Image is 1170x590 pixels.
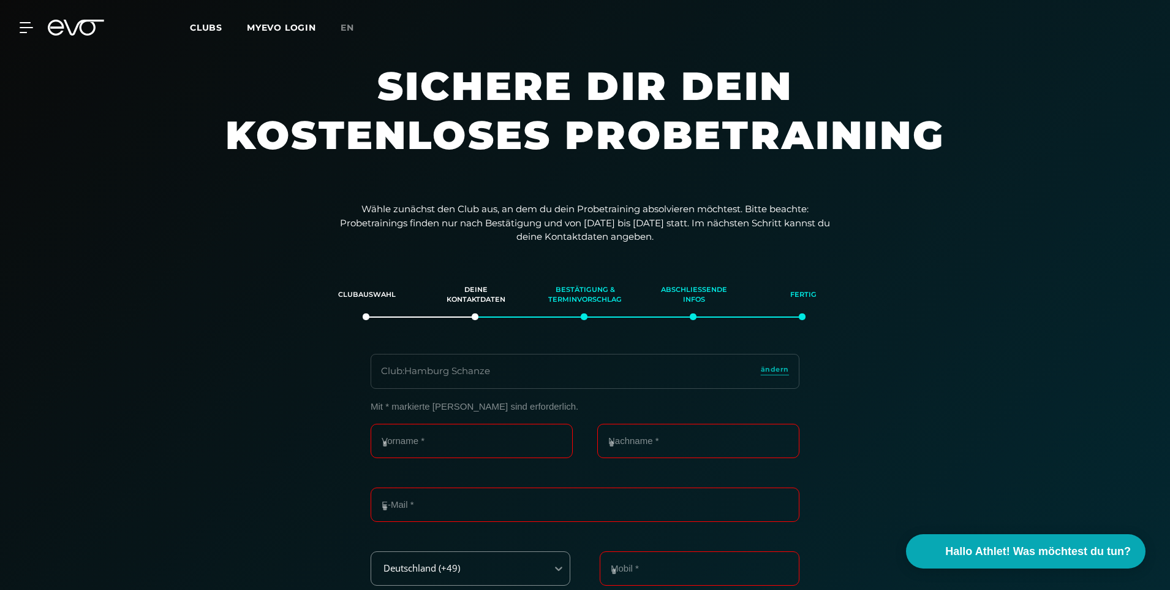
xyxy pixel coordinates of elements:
div: Deine Kontaktdaten [437,278,515,312]
div: Abschließende Infos [655,278,733,312]
span: Hallo Athlet! Was möchtest du tun? [945,543,1131,560]
p: Wähle zunächst den Club aus, an dem du dein Probetraining absolvieren möchtest. Bitte beachte: Pr... [340,202,830,244]
a: en [341,21,369,35]
a: Clubs [190,21,247,33]
div: Club : Hamburg Schanze [381,364,490,378]
div: Bestätigung & Terminvorschlag [546,278,624,312]
a: MYEVO LOGIN [247,22,316,33]
div: Deutschland (+49) [372,563,538,573]
p: Mit * markierte [PERSON_NAME] sind erforderlich. [371,401,799,412]
span: en [341,22,354,33]
div: Fertig [764,278,842,312]
a: ändern [761,364,789,378]
span: Clubs [190,22,222,33]
div: Clubauswahl [328,278,406,312]
span: ändern [761,364,789,375]
h1: Sichere dir dein kostenloses Probetraining [217,61,953,184]
button: Hallo Athlet! Was möchtest du tun? [906,534,1145,569]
